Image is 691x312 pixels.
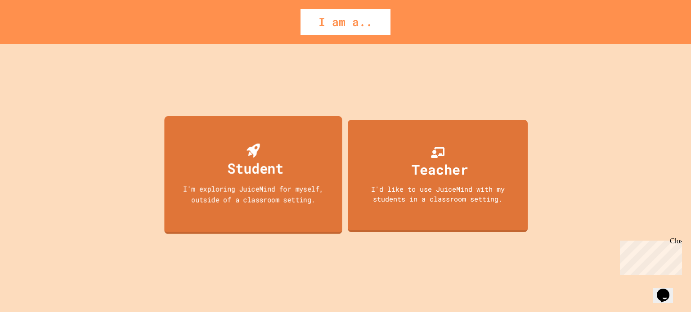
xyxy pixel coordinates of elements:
[412,159,468,180] div: Teacher
[228,158,284,179] div: Student
[653,276,682,303] iframe: chat widget
[357,184,519,204] div: I'd like to use JuiceMind with my students in a classroom setting.
[173,183,333,204] div: I'm exploring JuiceMind for myself, outside of a classroom setting.
[301,9,390,35] div: I am a..
[616,237,682,275] iframe: chat widget
[4,4,62,57] div: Chat with us now!Close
